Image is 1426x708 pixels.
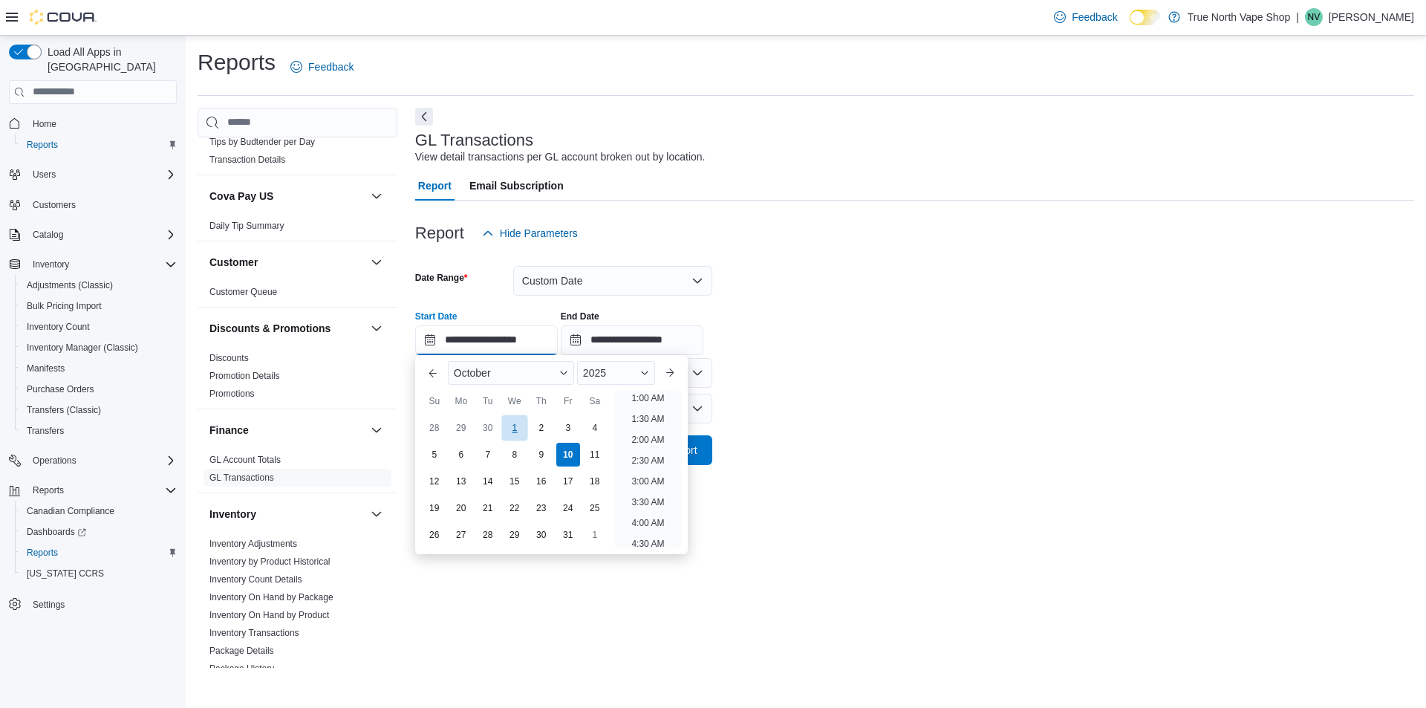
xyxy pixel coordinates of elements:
div: Finance [198,451,397,493]
a: Reports [21,136,64,154]
span: October [454,367,491,379]
span: Bulk Pricing Import [27,300,102,312]
button: Inventory [209,507,365,522]
span: Inventory Transactions [209,627,299,639]
div: day-8 [503,443,527,467]
a: Transaction Details [209,155,285,165]
div: Discounts & Promotions [198,349,397,409]
a: Promotions [209,389,255,399]
button: Users [3,164,183,185]
a: Home [27,115,62,133]
span: Adjustments (Classic) [27,279,113,291]
span: Catalog [33,229,63,241]
div: day-20 [449,496,473,520]
a: Dashboards [15,522,183,542]
span: 2025 [583,367,606,379]
input: Dark Mode [1130,10,1161,25]
span: Hide Parameters [500,226,578,241]
button: Operations [27,452,82,470]
a: Customer Queue [209,287,277,297]
span: Reports [27,139,58,151]
li: 1:00 AM [625,389,670,407]
a: Inventory Adjustments [209,539,297,549]
button: Manifests [15,358,183,379]
span: Load All Apps in [GEOGRAPHIC_DATA] [42,45,177,74]
nav: Complex example [9,107,177,654]
span: Home [33,118,56,130]
h3: Cova Pay US [209,189,273,204]
span: Inventory Count [21,318,177,336]
span: Inventory by Product Historical [209,556,331,568]
span: Feedback [308,59,354,74]
h3: Discounts & Promotions [209,321,331,336]
div: Button. Open the month selector. October is currently selected. [448,361,574,385]
span: Tips by Budtender per Day [209,136,315,148]
div: October, 2025 [421,415,608,548]
button: Transfers (Classic) [15,400,183,420]
div: day-30 [530,523,553,547]
label: End Date [561,311,599,322]
a: Package Details [209,646,274,656]
input: Press the down key to open a popover containing a calendar. [561,325,703,355]
span: Feedback [1072,10,1117,25]
span: Email Subscription [469,171,564,201]
div: day-18 [583,470,607,493]
div: Th [530,389,553,413]
li: 3:30 AM [625,493,670,511]
span: Settings [33,599,65,611]
span: Transfers (Classic) [21,401,177,419]
button: Cova Pay US [209,189,365,204]
span: Operations [27,452,177,470]
p: | [1296,8,1299,26]
span: GL Transactions [209,472,274,484]
span: Purchase Orders [27,383,94,395]
span: Operations [33,455,76,467]
button: Home [3,113,183,134]
div: day-28 [423,416,446,440]
li: 2:00 AM [625,431,670,449]
span: Dashboards [27,526,86,538]
span: Customer Queue [209,286,277,298]
span: Canadian Compliance [27,505,114,517]
div: day-7 [476,443,500,467]
a: Inventory On Hand by Package [209,592,333,603]
a: Reports [21,544,64,562]
a: Settings [27,596,71,614]
button: Purchase Orders [15,379,183,400]
div: day-17 [556,470,580,493]
li: 4:30 AM [625,535,670,553]
span: Inventory [33,259,69,270]
button: Settings [3,593,183,614]
a: Transfers (Classic) [21,401,107,419]
button: Bulk Pricing Import [15,296,183,316]
div: Sa [583,389,607,413]
button: Inventory [3,254,183,275]
div: Fr [556,389,580,413]
div: day-29 [503,523,527,547]
button: Operations [3,450,183,471]
div: day-1 [501,415,527,441]
span: Users [27,166,177,184]
a: Daily Tip Summary [209,221,284,231]
span: Dashboards [21,523,177,541]
span: Inventory On Hand by Product [209,609,329,621]
div: day-25 [583,496,607,520]
span: Manifests [27,363,65,374]
a: Transfers [21,422,70,440]
span: Discounts [209,352,249,364]
div: Tu [476,389,500,413]
span: Bulk Pricing Import [21,297,177,315]
a: Canadian Compliance [21,502,120,520]
div: day-1 [583,523,607,547]
div: day-30 [476,416,500,440]
div: day-15 [503,470,527,493]
span: Reports [21,136,177,154]
button: Reports [15,542,183,563]
div: Su [423,389,446,413]
div: Button. Open the year selector. 2025 is currently selected. [577,361,655,385]
h1: Reports [198,48,276,77]
li: 4:00 AM [625,514,670,532]
a: Manifests [21,360,71,377]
